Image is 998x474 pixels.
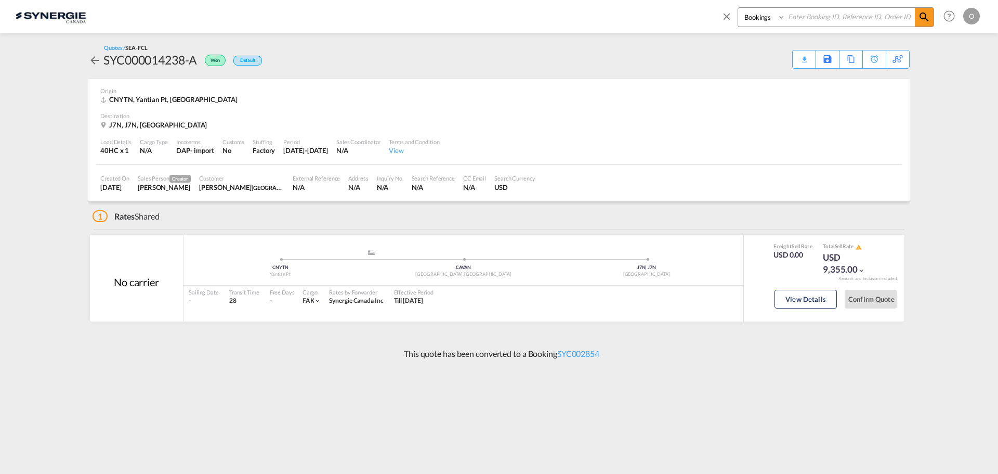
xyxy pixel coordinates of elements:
[816,50,839,68] div: Save As Template
[169,175,191,183] span: Creator
[648,264,656,270] span: J7N
[412,183,455,192] div: N/A
[831,276,904,281] div: Remark and Inclusion included
[918,11,930,23] md-icon: icon-magnify
[348,174,368,182] div: Address
[114,275,159,289] div: No carrier
[394,297,423,304] span: Till [DATE]
[940,7,963,26] div: Help
[252,183,308,191] span: [GEOGRAPHIC_DATA]
[100,183,129,192] div: 21 Aug 2025
[774,290,837,309] button: View Details
[785,8,915,26] input: Enter Booking ID, Reference ID, Order ID
[915,8,934,27] span: icon-magnify
[93,210,108,222] span: 1
[557,349,599,358] a: SYC002854
[792,243,800,249] span: Sell
[189,264,372,271] div: CNYTN
[336,146,380,155] div: N/A
[100,146,132,155] div: 40HC x 1
[229,297,259,305] div: 28
[233,56,262,66] div: Default
[100,138,132,146] div: Load Details
[399,348,599,360] p: This quote has been converted to a Booking
[293,174,340,182] div: External Reference
[100,120,209,130] div: J7N, J7N, Canada
[189,271,372,278] div: Yantian Pt
[229,288,259,296] div: Transit Time
[190,146,214,155] div: - import
[138,174,191,183] div: Sales Person
[463,174,486,182] div: CC Email
[372,264,555,271] div: CAVAN
[100,87,898,95] div: Origin
[858,267,865,274] md-icon: icon-chevron-down
[222,138,244,146] div: Customs
[940,7,958,25] span: Help
[270,297,272,305] div: -
[100,112,898,120] div: Destination
[394,297,423,305] div: Till 20 Sep 2025
[721,7,738,32] span: icon-close
[377,174,403,182] div: Inquiry No.
[637,264,647,270] span: J7N
[222,146,244,155] div: No
[773,250,812,260] div: USD 0.00
[109,95,237,104] span: CNYTN, Yantian Pt, [GEOGRAPHIC_DATA]
[389,146,439,155] div: View
[88,52,103,68] div: icon-arrow-left
[211,57,223,67] span: Won
[336,138,380,146] div: Sales Coordinator
[329,288,383,296] div: Rates by Forwarder
[16,5,86,28] img: 1f56c880d42311ef80fc7dca854c8e59.png
[798,52,810,60] md-icon: icon-download
[856,244,862,250] md-icon: icon-alert
[494,183,535,192] div: USD
[365,250,378,255] md-icon: assets/icons/custom/ship-fill.svg
[283,138,328,146] div: Period
[140,146,168,155] div: N/A
[394,288,434,296] div: Effective Period
[199,174,284,182] div: Customer
[189,288,219,296] div: Sailing Date
[329,297,383,305] div: Synergie Canada Inc
[176,138,214,146] div: Incoterms
[114,211,135,221] span: Rates
[189,297,219,305] div: -
[348,183,368,192] div: N/A
[103,52,197,68] div: SYC000014238-A
[314,297,321,304] md-icon: icon-chevron-down
[835,243,843,249] span: Sell
[963,8,980,24] div: O
[100,95,240,104] div: CNYTN, Yantian Pt, Asia Pacific
[140,138,168,146] div: Cargo Type
[412,174,455,182] div: Search Reference
[303,288,322,296] div: Cargo
[199,183,284,192] div: MICHELLE GOYETTE
[855,243,862,251] button: icon-alert
[721,10,732,22] md-icon: icon-close
[377,183,403,192] div: N/A
[88,54,101,67] md-icon: icon-arrow-left
[176,146,190,155] div: DAP
[100,174,129,182] div: Created On
[773,242,812,250] div: Freight Rate
[823,242,875,251] div: Total Rate
[798,50,810,60] div: Quote PDF is not available at this time
[823,251,875,276] div: USD 9,355.00
[463,183,486,192] div: N/A
[555,271,738,278] div: [GEOGRAPHIC_DATA]
[303,297,314,304] span: FAK
[197,52,228,68] div: Won
[645,264,647,270] span: |
[329,297,383,304] span: Synergie Canada Inc
[93,211,160,222] div: Shared
[372,271,555,278] div: [GEOGRAPHIC_DATA], [GEOGRAPHIC_DATA]
[138,183,191,192] div: Pablo Gomez Saldarriaga
[389,138,439,146] div: Terms and Condition
[494,174,535,182] div: Search Currency
[104,44,148,52] div: Quotes /SEA-FCL
[125,44,147,51] span: SEA-FCL
[270,288,295,296] div: Free Days
[283,146,328,155] div: 20 Sep 2025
